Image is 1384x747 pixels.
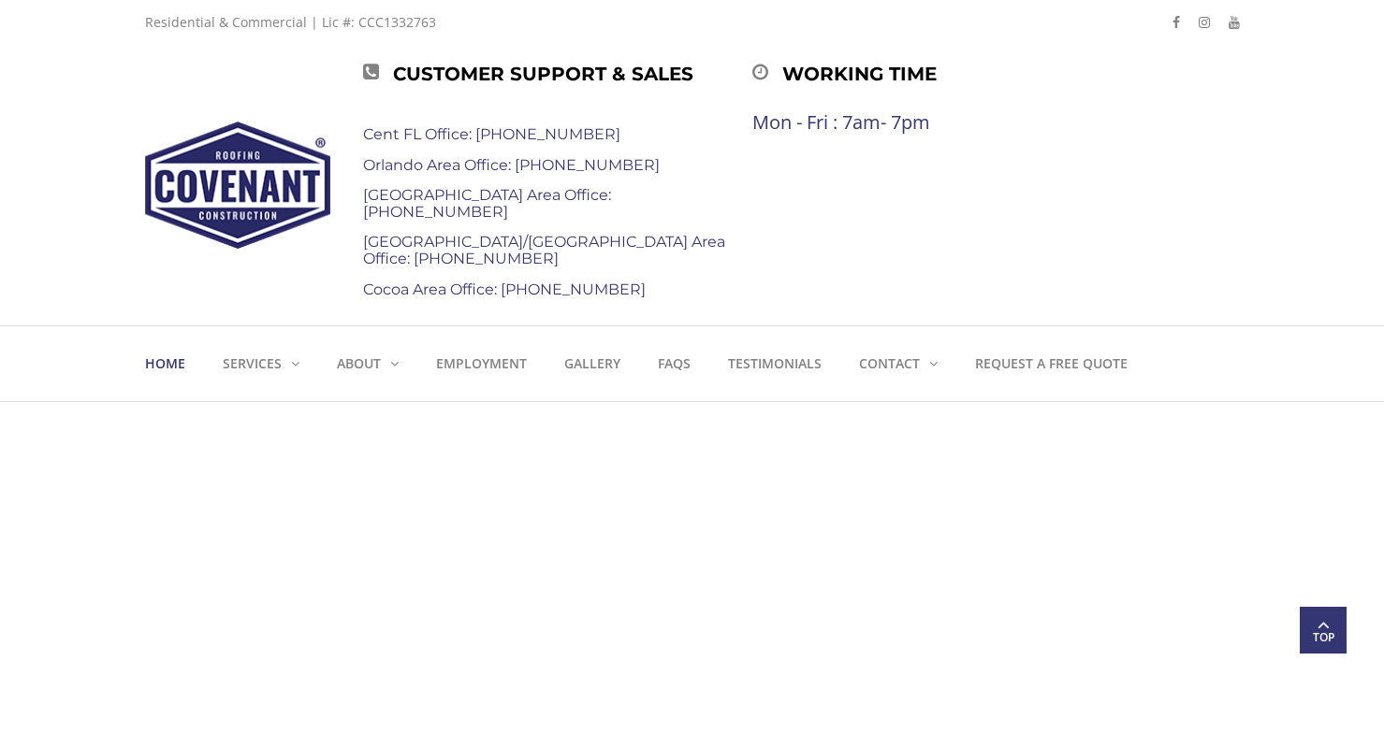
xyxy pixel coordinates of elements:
a: Gallery [546,326,639,401]
div: Mon - Fri : 7am- 7pm [752,112,1141,133]
a: About [318,326,417,401]
strong: Contact [859,354,920,372]
div: Customer Support & Sales [363,58,751,90]
a: Testimonials [709,326,840,401]
a: Services [204,326,318,401]
span: Top [1300,628,1347,647]
strong: Testimonials [728,354,822,372]
strong: Employment [436,354,527,372]
a: [GEOGRAPHIC_DATA] Area Office: [PHONE_NUMBER] [363,186,611,221]
strong: Services [223,354,282,372]
a: [GEOGRAPHIC_DATA]/[GEOGRAPHIC_DATA] Area Office: [PHONE_NUMBER] [363,233,725,267]
a: Contact [840,326,956,401]
a: Cocoa Area Office: [PHONE_NUMBER] [363,280,646,298]
a: Request a Free Quote [956,326,1146,401]
a: Home [145,326,204,401]
a: Employment [417,326,546,401]
strong: About [337,354,381,372]
strong: FAQs [658,354,691,372]
a: Orlando Area Office: [PHONE_NUMBER] [363,156,660,174]
a: FAQs [639,326,709,401]
a: Top [1300,607,1347,654]
div: Working time [752,58,1141,90]
strong: Request a Free Quote [975,354,1128,372]
a: Cent FL Office: [PHONE_NUMBER] [363,125,620,143]
strong: Gallery [564,354,620,372]
strong: Home [145,354,185,372]
img: Covenant Roofing and Construction, Inc. [145,122,330,249]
